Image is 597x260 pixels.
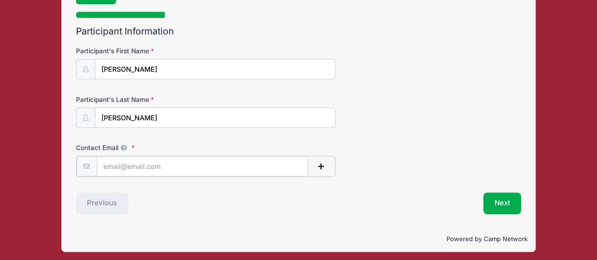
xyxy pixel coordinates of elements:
[70,235,528,244] p: Powered by Camp Network
[76,143,225,152] label: Contact Email
[97,156,308,176] input: email@email.com
[95,59,336,79] input: Participant's First Name
[76,26,521,37] h2: Participant Information
[76,95,225,104] label: Participant's Last Name
[483,193,521,214] button: Next
[76,46,225,56] label: Participant's First Name
[95,108,336,128] input: Participant's Last Name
